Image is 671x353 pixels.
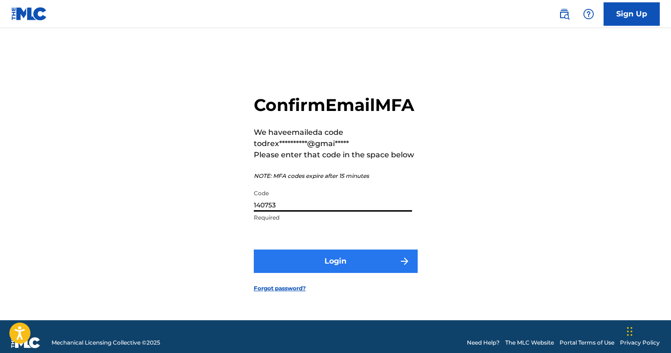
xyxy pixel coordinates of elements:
p: Please enter that code in the space below [254,149,418,161]
a: The MLC Website [505,338,554,347]
img: search [559,8,570,20]
img: MLC Logo [11,7,47,21]
img: help [583,8,594,20]
h2: Confirm Email MFA [254,95,418,116]
a: Sign Up [604,2,660,26]
a: Need Help? [467,338,500,347]
p: Required [254,213,412,222]
a: Privacy Policy [620,338,660,347]
a: Public Search [555,5,574,23]
div: Drag [627,317,633,346]
a: Forgot password? [254,284,306,293]
img: f7272a7cc735f4ea7f67.svg [399,256,410,267]
button: Login [254,250,418,273]
p: NOTE: MFA codes expire after 15 minutes [254,172,418,180]
img: logo [11,337,40,348]
div: Help [579,5,598,23]
span: Mechanical Licensing Collective © 2025 [52,338,160,347]
a: Portal Terms of Use [560,338,614,347]
iframe: Chat Widget [624,308,671,353]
